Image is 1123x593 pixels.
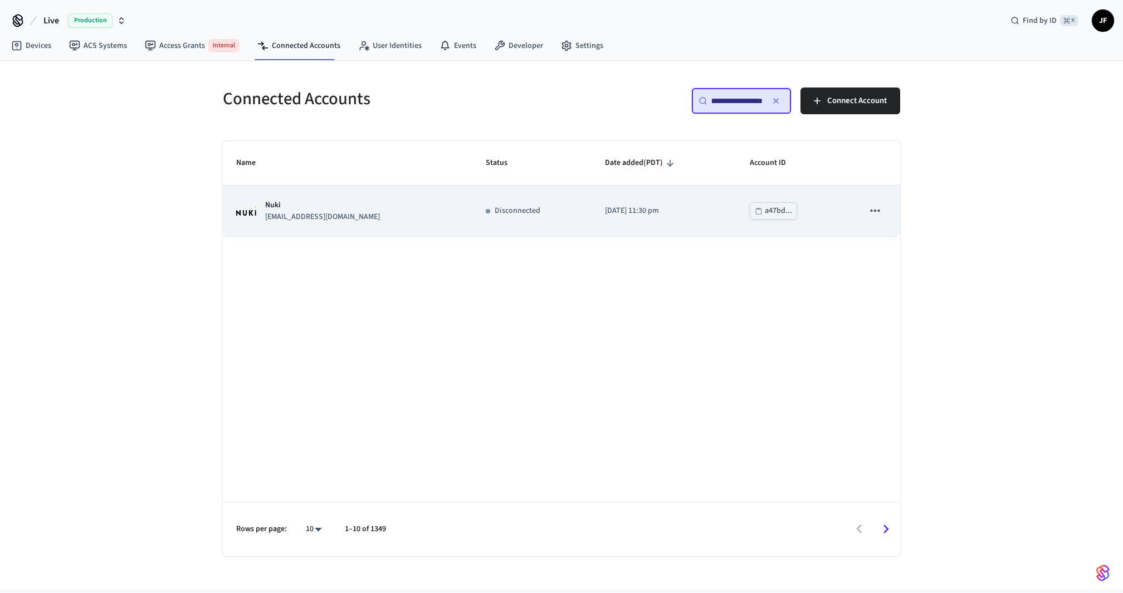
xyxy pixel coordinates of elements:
span: ⌘ K [1060,15,1078,26]
p: Disconnected [495,205,540,217]
a: Access GrantsInternal [136,35,248,57]
a: Developer [485,36,552,56]
table: sticky table [223,141,900,237]
button: Connect Account [800,88,900,114]
span: Production [68,13,113,28]
p: Nuki [265,200,380,211]
div: 10 [300,521,327,537]
p: 1–10 of 1349 [345,523,386,535]
a: Settings [552,36,612,56]
span: Date added(PDT) [605,154,677,172]
a: ACS Systems [60,36,136,56]
button: a47bd... [750,202,797,220]
span: Account ID [750,154,800,172]
a: Connected Accounts [248,36,349,56]
p: [DATE] 11:30 pm [605,205,724,217]
p: [EMAIL_ADDRESS][DOMAIN_NAME] [265,211,380,223]
span: Find by ID [1023,15,1057,26]
span: Status [486,154,522,172]
a: Events [431,36,485,56]
span: JF [1093,11,1113,31]
p: Rows per page: [236,523,287,535]
a: Devices [2,36,60,56]
div: Find by ID⌘ K [1002,11,1087,31]
span: Connect Account [827,94,887,108]
button: Go to next page [873,516,899,542]
img: Nuki Logo, Square [236,206,256,215]
img: SeamLogoGradient.69752ec5.svg [1096,564,1110,582]
span: Live [43,14,59,27]
a: User Identities [349,36,431,56]
div: a47bd... [765,204,792,218]
button: JF [1092,9,1114,32]
span: Internal [208,39,240,52]
span: Name [236,154,270,172]
h5: Connected Accounts [223,88,555,110]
